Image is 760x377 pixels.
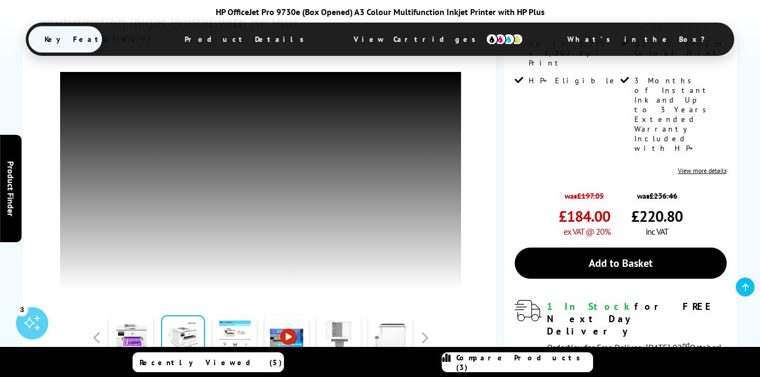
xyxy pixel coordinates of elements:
[486,33,523,45] img: cmyk-icon.svg
[631,185,683,201] span: was
[646,226,668,237] span: inc VAT
[564,226,610,237] span: ex VAT @ 20%
[529,76,618,85] span: HP+ Eligible
[140,358,282,367] span: Recently Viewed (5)
[442,352,593,372] a: Compare Products (3)
[682,340,690,350] sup: nd
[634,76,724,153] span: 3 Months of Instant Ink and Up to 3 Years Extended Warranty Included with HP+
[559,185,610,201] span: was
[28,26,157,52] span: Key Features
[559,206,610,226] span: £184.00
[551,26,732,52] span: What’s in the Box?
[338,25,539,53] span: View Cartridges
[678,166,727,175] a: View more details
[567,342,584,353] span: Now
[456,353,593,372] span: Compare Products (3)
[547,300,634,313] span: 1 In Stock
[577,191,604,201] strike: £197.05
[515,300,726,352] div: modal_delivery
[547,300,726,337] div: for FREE Next Day Delivery
[547,342,721,353] span: Order for Free Delivery [DATE] 02 October!
[169,26,326,52] span: Product Details
[649,191,677,201] strike: £236.46
[4,6,756,17] div: HP OfficeJet Pro 9730e (Box Opened) A3 Colour Multifunction Inkjet Printer with HP Plus
[5,161,16,216] span: Product Finder
[133,352,284,372] a: Recently Viewed (5)
[631,206,683,226] span: £220.80
[16,303,28,315] div: 3
[515,248,726,279] a: Add to Basket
